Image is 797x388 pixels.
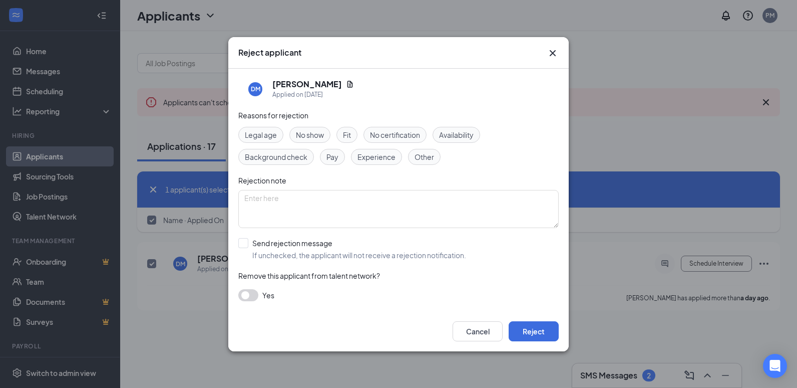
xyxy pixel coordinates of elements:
span: Reasons for rejection [238,111,308,120]
span: Legal age [245,129,277,140]
h5: [PERSON_NAME] [272,79,342,90]
button: Cancel [453,321,503,341]
span: No certification [370,129,420,140]
h3: Reject applicant [238,47,301,58]
span: Availability [439,129,474,140]
div: DM [251,85,260,93]
span: No show [296,129,324,140]
button: Reject [509,321,559,341]
span: Yes [262,289,274,301]
span: Experience [357,151,395,162]
span: Pay [326,151,338,162]
span: Background check [245,151,307,162]
span: Rejection note [238,176,286,185]
svg: Document [346,80,354,88]
div: Open Intercom Messenger [763,354,787,378]
svg: Cross [547,47,559,59]
button: Close [547,47,559,59]
span: Remove this applicant from talent network? [238,271,380,280]
span: Other [415,151,434,162]
div: Applied on [DATE] [272,90,354,100]
span: Fit [343,129,351,140]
